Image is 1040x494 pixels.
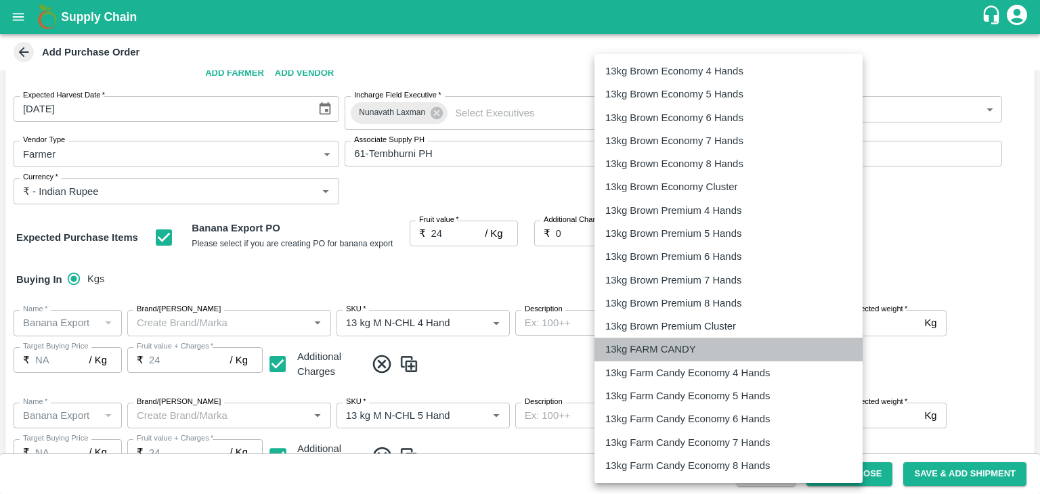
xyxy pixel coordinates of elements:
p: 13kg Farm Candy Economy 4 Hands [605,365,770,380]
p: 13kg Brown Economy Cluster [605,179,738,194]
p: 13kg Farm Candy Economy 6 Hands [605,411,770,426]
p: 13kg Brown Premium 8 Hands [605,296,741,311]
p: 13kg Brown Premium 6 Hands [605,249,741,264]
p: 13kg Brown Premium 4 Hands [605,203,741,218]
p: 13kg Brown Economy 4 Hands [605,64,743,78]
p: 13kg Brown Economy 8 Hands [605,156,743,171]
p: 13kg Brown Premium 5 Hands [605,226,741,241]
p: 13kg Brown Economy 5 Hands [605,87,743,102]
p: 13kg Brown Economy 7 Hands [605,133,743,148]
p: 13kg FARM CANDY [605,342,696,357]
p: 13kg Farm Candy Economy 5 Hands [605,388,770,403]
p: 13kg Farm Candy Economy 7 Hands [605,435,770,450]
p: 13kg Brown Premium 7 Hands [605,273,741,288]
p: 13kg Brown Premium Cluster [605,319,736,334]
p: 13kg Farm Candy Economy 8 Hands [605,458,770,473]
p: 13kg Brown Economy 6 Hands [605,110,743,125]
